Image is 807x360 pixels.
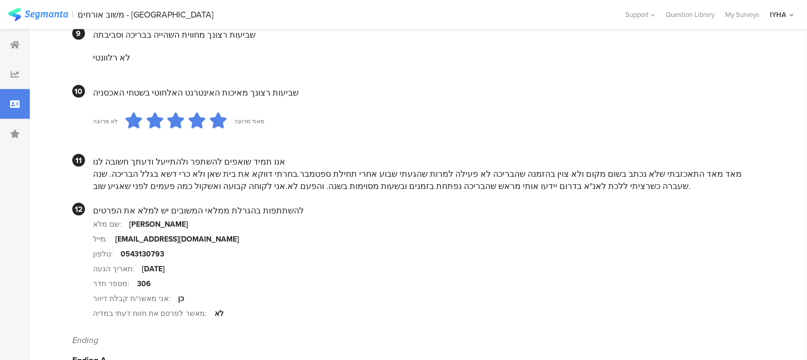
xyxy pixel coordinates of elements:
div: 10 [72,85,85,98]
div: [DATE] [142,263,165,275]
div: מספר חדר: [93,278,137,289]
div: 12 [72,203,85,216]
div: 306 [137,278,151,289]
div: 11 [72,154,85,167]
div: Ending [72,334,757,346]
div: Support [625,6,655,23]
div: להשתתפות בהגרלת ממלאי המשובים יש למלא את הפרטים [93,204,757,217]
div: לא [215,308,224,319]
div: מאשר לפרסם את חוות דעתי במדיה: [93,308,215,319]
a: My Surveys [720,10,764,20]
div: [PERSON_NAME] [129,219,188,230]
div: תאריך הגעה: [93,263,142,275]
div: שביעות רצונך מאיכות האינטרנט האלחוטי בשטחי האכסניה [93,87,757,99]
div: שם מלא: [93,219,129,230]
div: טלפון: [93,248,121,260]
div: כן [178,293,184,304]
section: לא רלוונטי [93,41,757,74]
img: segmanta logo [8,8,68,21]
div: | [72,8,74,21]
div: אנו תמיד שואפים להשתפר ולהתייעל ודעתך חשובה לנו [93,156,757,168]
div: לא מרוצה [93,117,117,125]
div: מייל: [93,234,115,245]
div: 9 [72,27,85,40]
div: מאד מאד התאכזבתי שלא נכתב בשום מקום ולא צוין בהזמנה שהבריכה לא פעילה למרות שהגעתי שבוע אחרי תחילת... [93,168,757,192]
div: שביעות רצונך מחווית השהייה בבריכה וסביבתה [93,29,757,41]
div: אני מאשר/ת קבלת דיוור: [93,293,178,304]
div: 0543130793 [121,248,164,260]
div: משוב אורחים - [GEOGRAPHIC_DATA] [78,10,214,20]
a: Question Library [660,10,720,20]
div: מאוד מרוצה [234,117,264,125]
div: IYHA [770,10,786,20]
div: [EMAIL_ADDRESS][DOMAIN_NAME] [115,234,239,245]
